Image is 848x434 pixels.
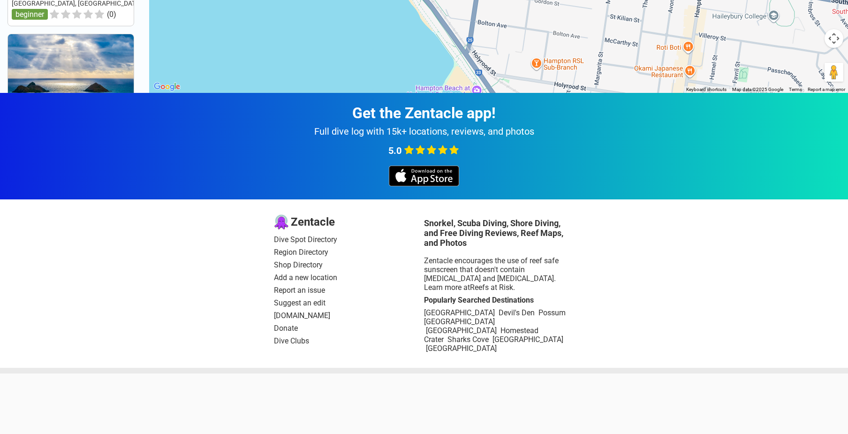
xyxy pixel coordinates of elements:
[470,283,513,292] a: Reefs at Risk
[389,179,459,188] a: iOS app store
[424,296,574,305] div: Popularly Searched Destinations
[424,308,566,326] a: Possum [GEOGRAPHIC_DATA]
[825,63,843,82] button: Drag Pegman onto the map to open Street View
[274,336,424,345] a: Dive Clubs
[789,87,802,92] a: Terms (opens in new tab)
[151,81,182,93] img: Google
[424,308,495,317] a: [GEOGRAPHIC_DATA]
[189,373,660,432] iframe: Advertisement
[274,214,289,229] img: logo
[274,248,424,257] a: Region Directory
[274,235,424,244] a: Dive Spot Directory
[11,104,837,122] div: Get the Zentacle app!
[274,260,424,269] a: Shop Directory
[499,308,535,317] a: Devil's Den
[424,326,538,344] a: Homestead Crater
[424,256,574,292] div: Zentacle encourages the use of reef safe sunscreen that doesn't contain [MEDICAL_DATA] and [MEDIC...
[274,286,424,295] a: Report an issue
[151,81,182,93] a: Open this area in Google Maps (opens a new window)
[825,29,843,48] button: Map camera controls
[732,87,783,92] span: Map data ©2025 Google
[426,344,497,353] a: [GEOGRAPHIC_DATA]
[11,126,837,137] div: Full dive log with 15k+ locations, reviews, and photos
[492,335,563,344] a: [GEOGRAPHIC_DATA]
[274,311,424,320] a: [DOMAIN_NAME]
[686,86,727,93] button: Keyboard shortcuts
[388,145,401,156] span: 5.0
[447,335,489,344] a: Sharks Cove
[291,215,335,228] span: Zentacle
[274,324,424,333] a: Donate
[389,166,459,186] img: iOS app store
[426,326,497,335] a: [GEOGRAPHIC_DATA]
[274,273,424,282] a: Add a new location
[424,218,574,248] h3: Snorkel, Scuba Diving, Shore Diving, and Free Diving Reviews, Reef Maps, and Photos
[274,298,424,307] a: Suggest an edit
[808,87,845,92] a: Report a map error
